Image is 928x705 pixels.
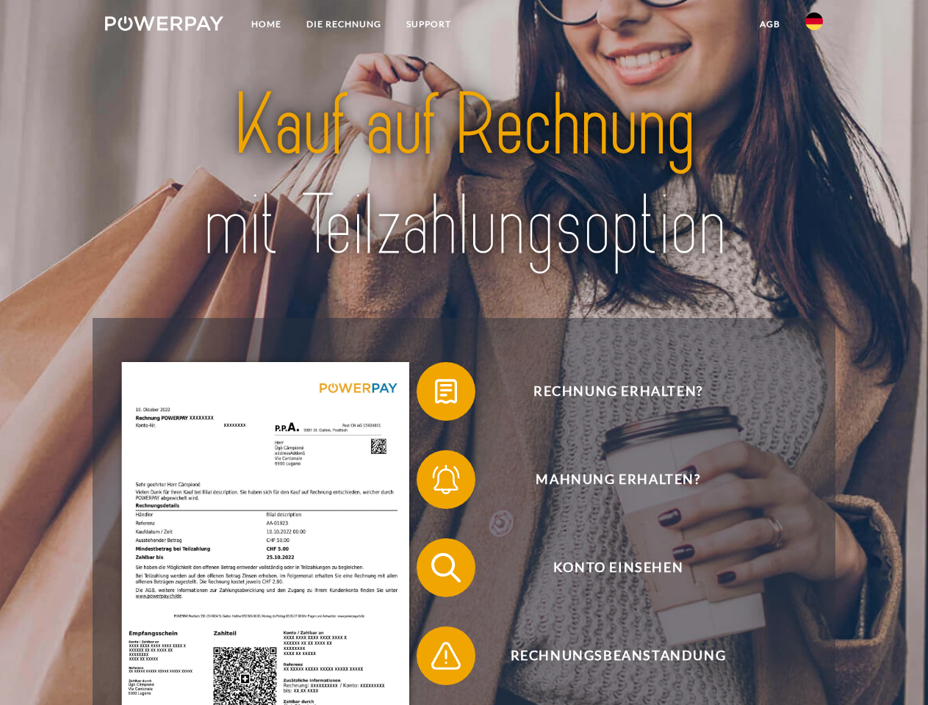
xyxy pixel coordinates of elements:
a: DIE RECHNUNG [294,11,394,37]
img: qb_bell.svg [428,461,464,498]
span: Mahnung erhalten? [438,450,798,509]
button: Rechnungsbeanstandung [417,626,799,685]
span: Rechnung erhalten? [438,362,798,421]
img: title-powerpay_de.svg [140,70,788,281]
a: SUPPORT [394,11,464,37]
img: logo-powerpay-white.svg [105,16,223,31]
span: Rechnungsbeanstandung [438,626,798,685]
button: Rechnung erhalten? [417,362,799,421]
button: Mahnung erhalten? [417,450,799,509]
a: agb [747,11,793,37]
img: de [805,12,823,30]
a: Home [239,11,294,37]
img: qb_warning.svg [428,637,464,674]
img: qb_bill.svg [428,373,464,410]
img: qb_search.svg [428,549,464,586]
span: Konto einsehen [438,538,798,597]
button: Konto einsehen [417,538,799,597]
